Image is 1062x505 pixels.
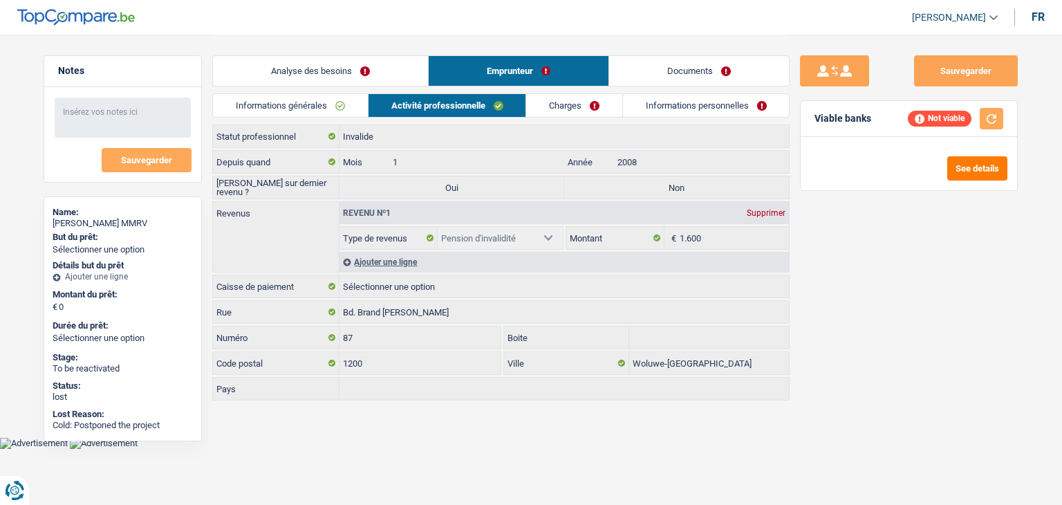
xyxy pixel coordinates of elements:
[213,301,339,323] label: Rue
[566,227,664,249] label: Montant
[53,409,193,420] div: Lost Reason:
[914,55,1018,86] button: Sauvegarder
[58,65,187,77] h5: Notes
[53,392,193,403] div: lost
[213,275,339,297] label: Caisse de paiement
[53,420,193,431] div: Cold: Postponed the project
[429,56,608,86] a: Emprunteur
[213,94,368,117] a: Informations générales
[526,94,622,117] a: Charges
[53,352,193,363] div: Stage:
[504,352,630,374] label: Ville
[664,227,680,249] span: €
[17,9,135,26] img: TopCompare Logo
[1032,10,1045,24] div: fr
[339,176,564,199] label: Oui
[609,56,789,86] a: Documents
[564,151,613,173] label: Année
[213,352,339,374] label: Code postal
[53,272,193,282] div: Ajouter une ligne
[121,156,172,165] span: Sauvegarder
[53,289,190,300] label: Montant du prêt:
[213,151,339,173] label: Depuis quand
[339,151,389,173] label: Mois
[623,94,790,117] a: Informations personnelles
[947,156,1007,181] button: See details
[53,232,190,243] label: But du prêt:
[814,113,871,125] div: Viable banks
[213,327,339,349] label: Numéro
[213,176,339,199] label: [PERSON_NAME] sur dernier revenu ?
[912,12,986,24] span: [PERSON_NAME]
[908,111,971,126] div: Not viable
[339,227,438,249] label: Type de revenus
[53,218,193,229] div: [PERSON_NAME] MMRV
[614,151,789,173] input: AAAA
[53,260,193,271] div: Détails but du prêt
[743,209,789,217] div: Supprimer
[339,209,394,217] div: Revenu nº1
[213,378,339,400] label: Pays
[53,207,193,218] div: Name:
[102,148,192,172] button: Sauvegarder
[213,56,428,86] a: Analyse des besoins
[504,327,630,349] label: Boite
[901,6,998,29] a: [PERSON_NAME]
[213,202,339,218] label: Revenus
[53,380,193,392] div: Status:
[389,151,564,173] input: MM
[564,176,789,199] label: Non
[339,252,789,272] div: Ajouter une ligne
[53,363,193,374] div: To be reactivated
[369,94,526,117] a: Activité professionnelle
[53,302,57,313] span: €
[53,320,190,331] label: Durée du prêt:
[213,125,339,147] label: Statut professionnel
